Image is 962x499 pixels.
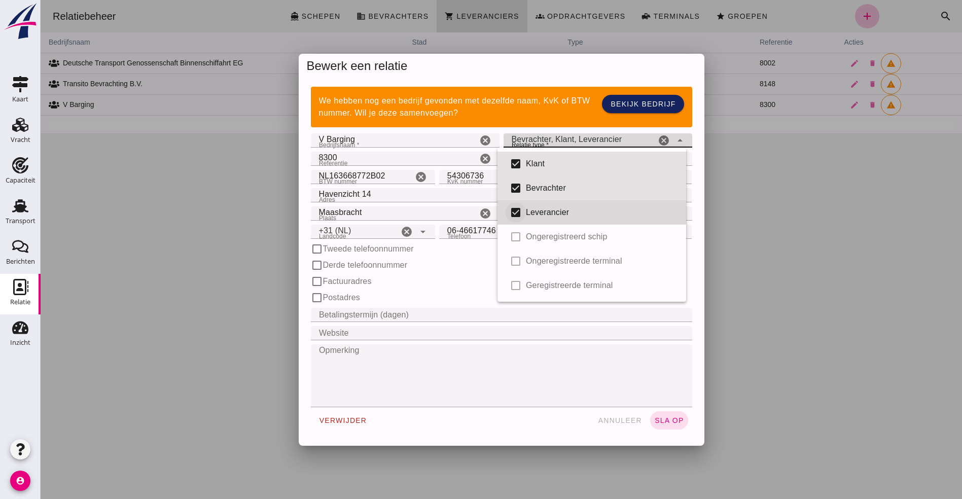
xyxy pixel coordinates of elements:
button: annuleer [553,411,605,430]
div: Klant [485,158,637,170]
div: Leverancier [485,206,637,219]
span: , [533,135,536,144]
span: Bewerk een relatie [266,59,367,73]
span: Klant [515,133,536,146]
div: We hebben nog een bedrijf gevonden met dezelfde naam, KvK of BTW nummer. Wil je deze samenvoegen? [278,95,554,119]
label: Factuuradres [282,275,331,288]
i: Wis BTW nummer [374,171,386,183]
div: Vracht [11,136,30,143]
button: sla op [610,411,648,430]
i: arrow_drop_down [633,134,646,147]
button: verwijder [274,411,331,430]
i: Wis Referentie [439,153,451,165]
label: Postadres [282,292,319,304]
i: Wis Bedrijfsnaam * [439,134,451,147]
div: Bevrachter [485,182,637,194]
i: account_circle [10,471,30,491]
i: Wis Relatie type * [617,134,629,147]
i: Wis Landcode [360,226,372,238]
div: Inzicht [10,339,30,346]
div: Berichten [6,258,35,265]
span: sla op [614,416,644,424]
div: Relatie [10,299,30,305]
div: Kaart [12,96,28,102]
span: Bekijk bedrijf [569,100,635,108]
img: logo-small.a267ee39.svg [2,3,39,40]
a: Bekijk bedrijf [561,95,643,113]
span: , [510,135,513,144]
div: Transport [6,218,35,224]
i: Open [376,226,388,238]
label: Derde telefoonnummer [282,259,367,271]
span: Leverancier [538,133,581,146]
i: Wis Plaats [439,207,451,220]
label: Tweede telefoonnummer [282,243,373,255]
span: annuleer [557,416,601,424]
div: Capaciteit [6,177,35,184]
span: verwijder [278,416,327,424]
span: Bevrachter [471,133,513,146]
